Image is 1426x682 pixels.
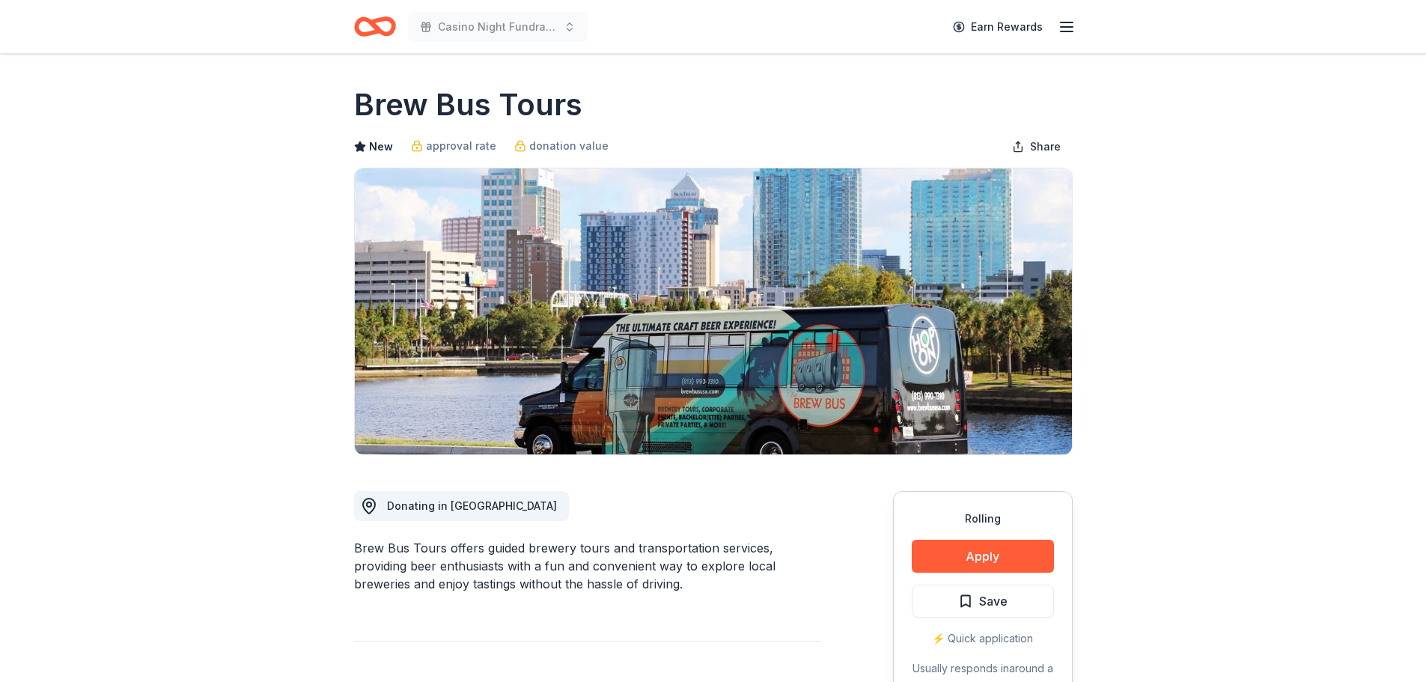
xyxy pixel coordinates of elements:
a: donation value [514,137,609,155]
span: approval rate [426,137,496,155]
span: donation value [529,137,609,155]
button: Apply [912,540,1054,573]
button: Casino Night Fundraising Event [408,12,588,42]
a: approval rate [411,137,496,155]
span: Donating in [GEOGRAPHIC_DATA] [387,499,557,512]
button: Share [1000,132,1073,162]
img: Image for Brew Bus Tours [355,168,1072,454]
span: Casino Night Fundraising Event [438,18,558,36]
button: Save [912,585,1054,618]
span: Share [1030,138,1061,156]
h1: Brew Bus Tours [354,84,582,126]
div: Brew Bus Tours offers guided brewery tours and transportation services, providing beer enthusiast... [354,539,821,593]
div: ⚡️ Quick application [912,630,1054,648]
span: Save [979,591,1008,611]
a: Earn Rewards [944,13,1052,40]
div: Rolling [912,510,1054,528]
a: Home [354,9,396,44]
span: New [369,138,393,156]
